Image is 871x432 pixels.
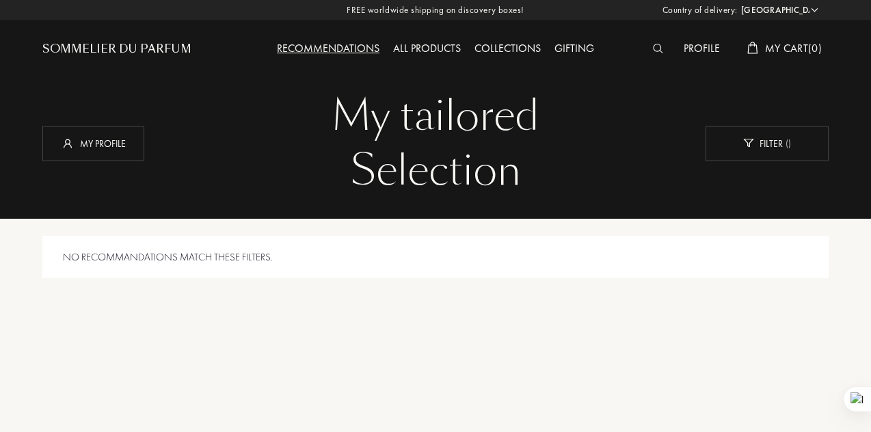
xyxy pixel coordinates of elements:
a: Gifting [548,41,601,55]
a: Recommendations [270,41,386,55]
img: new_filter_w.svg [743,139,753,148]
span: Country of delivery: [662,3,738,17]
img: search_icn_white.svg [653,44,663,53]
a: Sommelier du Parfum [42,41,191,57]
div: Selection [53,144,818,198]
div: Collections [468,40,548,58]
a: Collections [468,41,548,55]
div: Filter [706,126,829,161]
span: ( ) [783,137,791,149]
div: My profile [42,126,144,161]
a: All products [386,41,468,55]
img: cart_white.svg [747,42,758,54]
div: Recommendations [270,40,386,58]
div: Profile [677,40,727,58]
span: My Cart ( 0 ) [765,41,822,55]
div: My tailored [53,89,818,144]
a: Profile [677,41,727,55]
div: Gifting [548,40,601,58]
img: profil_icn_w.svg [61,136,75,150]
div: All products [386,40,468,58]
div: No recommandations match these filters. [42,236,829,279]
